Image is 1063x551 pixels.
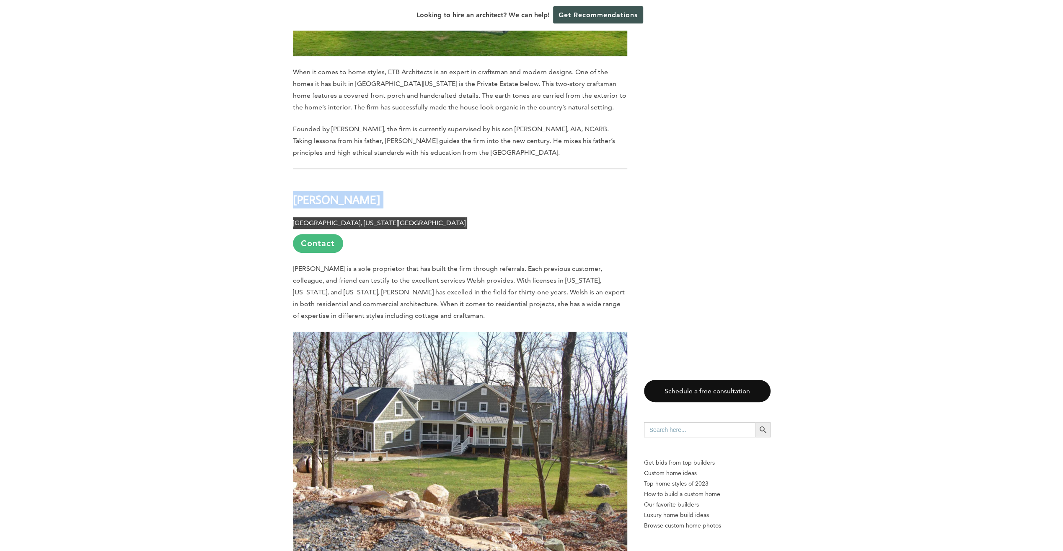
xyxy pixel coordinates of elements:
[758,425,768,434] svg: Search
[644,478,771,489] a: Top home styles of 2023
[644,422,755,437] input: Search here...
[644,489,771,499] a: How to build a custom home
[293,265,625,320] span: [PERSON_NAME] is a sole proprietor that has built the firm through referrals. Each previous custo...
[293,68,626,111] span: When it comes to home styles, ETB Architects is an expert in craftsman and modern designs. One of...
[553,6,643,23] a: Get Recommendations
[293,125,615,156] span: Founded by [PERSON_NAME], the firm is currently supervised by his son [PERSON_NAME], AIA, NCARB. ...
[902,491,1053,541] iframe: Drift Widget Chat Controller
[644,499,771,510] a: Our favorite builders
[644,520,771,531] a: Browse custom home photos
[293,192,380,207] b: [PERSON_NAME]
[644,380,771,402] a: Schedule a free consultation
[293,219,466,227] b: [GEOGRAPHIC_DATA], [US_STATE][GEOGRAPHIC_DATA]
[644,468,771,478] a: Custom home ideas
[293,234,343,253] a: Contact
[644,510,771,520] a: Luxury home build ideas
[644,457,771,468] p: Get bids from top builders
